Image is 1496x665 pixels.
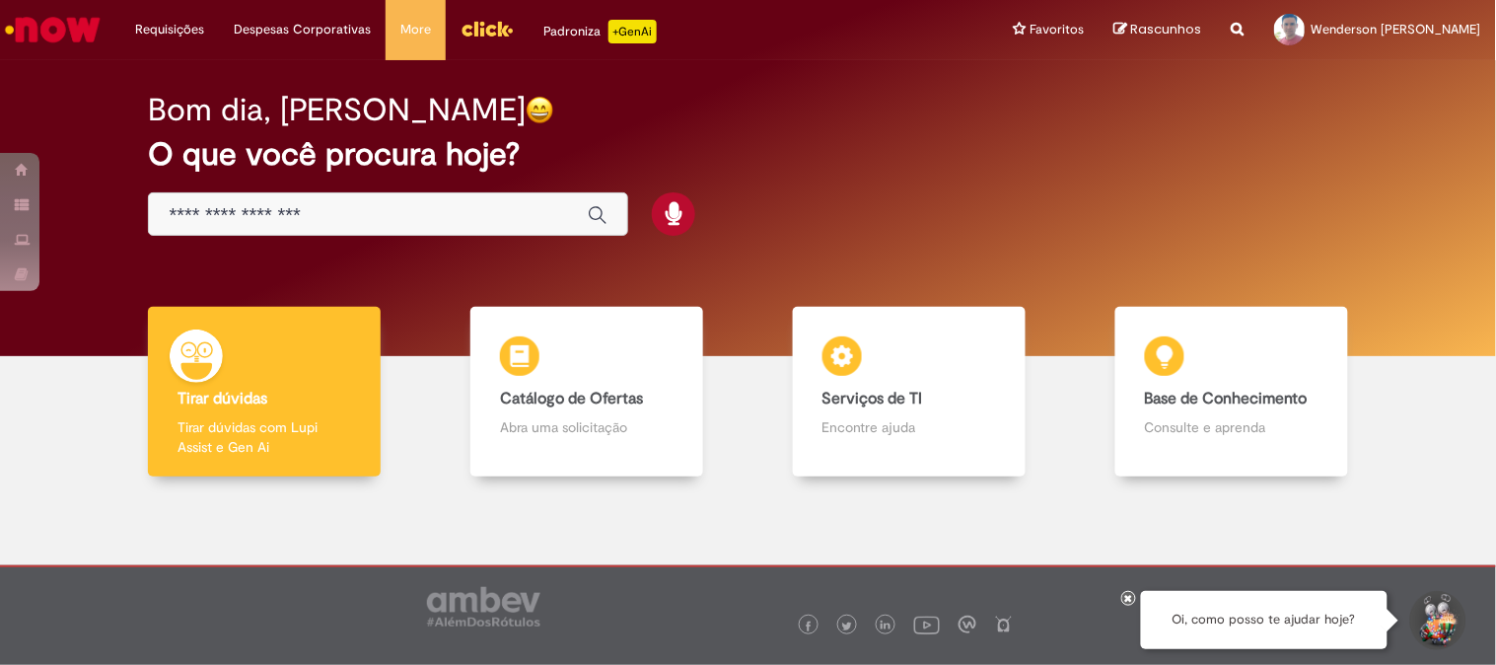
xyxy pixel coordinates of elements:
img: logo_footer_linkedin.png [881,621,890,632]
p: Encontre ajuda [822,417,996,437]
span: Rascunhos [1131,20,1202,38]
p: Consulte e aprenda [1145,417,1318,437]
div: Padroniza [543,20,657,43]
p: Tirar dúvidas com Lupi Assist e Gen Ai [178,417,351,457]
span: Favoritos [1031,20,1085,39]
a: Tirar dúvidas Tirar dúvidas com Lupi Assist e Gen Ai [104,307,426,478]
p: +GenAi [608,20,657,43]
img: logo_footer_workplace.png [959,616,976,633]
span: More [400,20,431,39]
span: Requisições [135,20,204,39]
img: logo_footer_twitter.png [842,622,852,631]
a: Serviços de TI Encontre ajuda [748,307,1071,478]
img: logo_footer_naosei.png [995,616,1013,633]
b: Base de Conhecimento [1145,389,1308,408]
a: Catálogo de Ofertas Abra uma solicitação [426,307,748,478]
b: Catálogo de Ofertas [500,389,643,408]
img: logo_footer_youtube.png [914,612,940,637]
b: Tirar dúvidas [178,389,267,408]
img: logo_footer_ambev_rotulo_gray.png [427,587,540,627]
img: click_logo_yellow_360x200.png [461,14,514,43]
a: Rascunhos [1114,21,1202,39]
b: Serviços de TI [822,389,923,408]
img: happy-face.png [526,96,554,124]
h2: Bom dia, [PERSON_NAME] [148,93,526,127]
div: Oi, como posso te ajudar hoje? [1141,591,1388,649]
span: Despesas Corporativas [234,20,371,39]
p: Abra uma solicitação [500,417,674,437]
img: ServiceNow [2,10,104,49]
span: Wenderson [PERSON_NAME] [1312,21,1481,37]
button: Iniciar Conversa de Suporte [1407,591,1466,650]
h2: O que você procura hoje? [148,137,1347,172]
img: logo_footer_facebook.png [804,622,814,631]
a: Base de Conhecimento Consulte e aprenda [1070,307,1392,478]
